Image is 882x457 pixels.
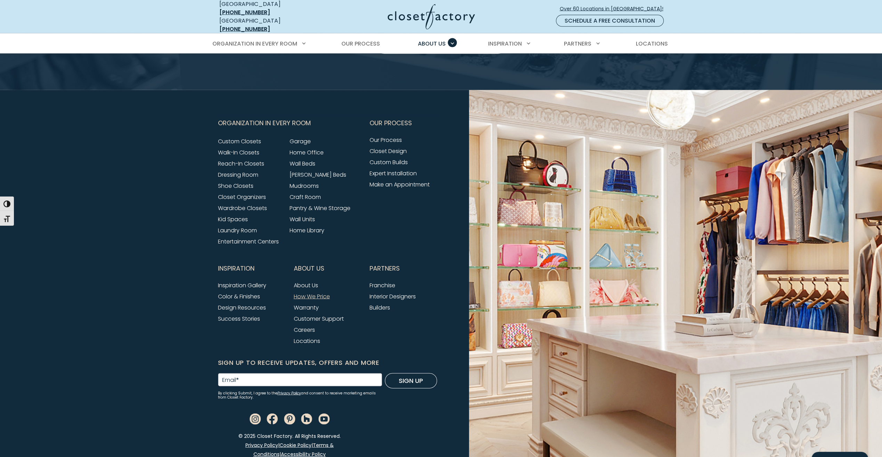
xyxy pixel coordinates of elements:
[488,40,522,48] span: Inspiration
[294,304,319,312] a: Warranty
[218,215,248,223] a: Kid Spaces
[370,260,400,277] span: Partners
[290,137,311,145] a: Garage
[370,158,408,166] a: Custom Builds
[218,260,254,277] span: Inspiration
[222,377,239,383] label: Email
[277,391,301,396] a: Privacy Policy
[218,391,382,400] small: By clicking Submit, I agree to the and consent to receive marketing emails from Closet Factory.
[556,15,664,27] a: Schedule a Free Consultation
[636,40,667,48] span: Locations
[370,147,407,155] a: Closet Design
[250,415,261,423] a: Instagram
[370,304,390,312] a: Builders
[280,442,311,449] a: Cookie Policy
[294,337,320,345] a: Locations
[290,182,319,190] a: Mudrooms
[290,149,324,157] a: Home Office
[290,215,315,223] a: Wall Units
[267,415,278,423] a: Facebook
[294,315,344,323] a: Customer Support
[294,326,315,334] a: Careers
[218,238,279,246] a: Entertainment Centers
[388,4,475,30] img: Closet Factory Logo
[218,304,266,312] a: Design Resources
[218,171,258,179] a: Dressing Room
[318,415,330,423] a: Youtube
[290,171,346,179] a: [PERSON_NAME] Beds
[294,260,324,277] span: About Us
[218,292,260,300] a: Color & Finishes
[212,40,297,48] span: Organization in Every Room
[219,8,270,16] a: [PHONE_NUMBER]
[370,260,437,277] button: Footer Subnav Button - Partners
[385,373,437,388] button: Sign Up
[218,315,260,323] a: Success Stories
[370,181,430,189] a: Make an Appointment
[560,5,669,13] span: Over 60 Locations in [GEOGRAPHIC_DATA]!
[218,137,261,145] a: Custom Closets
[370,114,437,132] button: Footer Subnav Button - Our Process
[294,260,361,277] button: Footer Subnav Button - About Us
[418,40,446,48] span: About Us
[218,114,311,132] span: Organization in Every Room
[245,442,278,449] a: Privacy Policy
[301,415,312,423] a: Houzz
[370,169,417,177] a: Expert Installation
[290,204,350,212] a: Pantry & Wine Storage
[370,114,412,132] span: Our Process
[294,292,330,300] a: How We Price
[218,204,267,212] a: Wardrobe Closets
[218,193,266,201] a: Closet Organizers
[218,149,259,157] a: Walk-In Closets
[208,34,675,54] nav: Primary Menu
[370,136,402,144] a: Our Process
[370,292,416,300] a: Interior Designers
[559,3,669,15] a: Over 60 Locations in [GEOGRAPHIC_DATA]!
[370,281,395,289] a: Franchise
[218,182,253,190] a: Shoe Closets
[218,160,264,168] a: Reach-In Closets
[290,193,321,201] a: Craft Room
[218,114,361,132] button: Footer Subnav Button - Organization in Every Room
[219,25,270,33] a: [PHONE_NUMBER]
[290,160,315,168] a: Wall Beds
[294,281,318,289] a: About Us
[218,226,257,234] a: Laundry Room
[341,40,380,48] span: Our Process
[218,281,266,289] a: Inspiration Gallery
[219,17,320,33] div: [GEOGRAPHIC_DATA]
[218,358,437,368] h6: Sign Up to Receive Updates, Offers and More
[218,260,285,277] button: Footer Subnav Button - Inspiration
[284,415,295,423] a: Pinterest
[290,226,324,234] a: Home Library
[564,40,591,48] span: Partners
